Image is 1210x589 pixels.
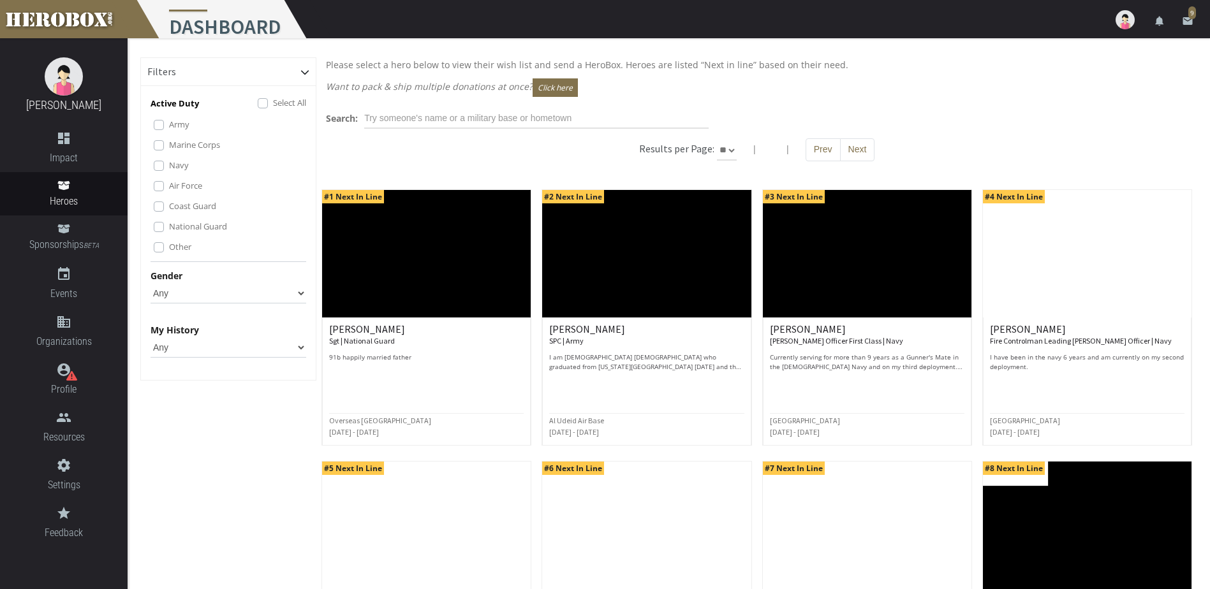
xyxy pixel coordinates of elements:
[169,117,189,131] label: Army
[542,190,604,203] span: #2 Next In Line
[549,427,599,437] small: [DATE] - [DATE]
[326,111,358,126] label: Search:
[329,324,524,346] h6: [PERSON_NAME]
[770,353,964,372] p: Currently serving for more than 9 years as a Gunner's Mate in the [DEMOGRAPHIC_DATA] Navy and on ...
[151,323,199,337] label: My History
[542,189,751,446] a: #2 Next In Line [PERSON_NAME] SPC | Army I am [DEMOGRAPHIC_DATA] [DEMOGRAPHIC_DATA] who graduated...
[542,462,604,475] span: #6 Next In Line
[983,462,1045,475] span: #8 Next In Line
[169,240,191,254] label: Other
[990,416,1060,425] small: [GEOGRAPHIC_DATA]
[322,190,384,203] span: #1 Next In Line
[326,57,1188,72] p: Please select a hero below to view their wish list and send a HeroBox. Heroes are listed “Next in...
[322,462,384,475] span: #5 Next In Line
[983,190,1045,203] span: #4 Next In Line
[990,324,1184,346] h6: [PERSON_NAME]
[151,96,199,111] p: Active Duty
[1182,15,1193,27] i: email
[752,143,757,155] span: |
[147,66,176,78] h6: Filters
[329,353,524,372] p: 91b happily married father
[770,324,964,346] h6: [PERSON_NAME]
[45,57,83,96] img: female.jpg
[549,336,584,345] small: SPC | Army
[639,142,714,155] h6: Results per Page:
[321,189,531,446] a: #1 Next In Line [PERSON_NAME] Sgt | National Guard 91b happily married father Overseas [GEOGRAPHI...
[1154,15,1165,27] i: notifications
[763,190,825,203] span: #3 Next In Line
[169,178,202,193] label: Air Force
[982,189,1192,446] a: #4 Next In Line [PERSON_NAME] Fire Controlman Leading [PERSON_NAME] Officer | Navy I have been in...
[329,416,431,425] small: Overseas [GEOGRAPHIC_DATA]
[770,336,903,345] small: [PERSON_NAME] Officer First Class | Navy
[169,199,216,213] label: Coast Guard
[549,416,604,425] small: Al Udeid Air Base
[785,143,790,155] span: |
[1188,6,1196,19] span: 9
[169,138,220,152] label: Marine Corps
[26,98,101,112] a: [PERSON_NAME]
[326,78,1188,97] p: Want to pack & ship multiple donations at once?
[169,219,227,233] label: National Guard
[169,158,189,172] label: Navy
[549,324,744,346] h6: [PERSON_NAME]
[990,427,1040,437] small: [DATE] - [DATE]
[763,462,825,475] span: #7 Next In Line
[329,336,395,345] small: Sgt | National Guard
[990,353,1184,372] p: I have been in the navy 6 years and am currently on my second deployment.
[84,242,99,250] small: BETA
[151,268,182,283] label: Gender
[533,78,578,97] button: Click here
[329,427,379,437] small: [DATE] - [DATE]
[770,427,820,437] small: [DATE] - [DATE]
[273,96,306,110] label: Select All
[762,189,972,446] a: #3 Next In Line [PERSON_NAME] [PERSON_NAME] Officer First Class | Navy Currently serving for more...
[1116,10,1135,29] img: user-image
[364,108,709,129] input: Try someone's name or a military base or hometown
[990,336,1172,345] small: Fire Controlman Leading [PERSON_NAME] Officer | Navy
[840,138,875,161] button: Next
[770,416,840,425] small: [GEOGRAPHIC_DATA]
[806,138,841,161] button: Prev
[549,353,744,372] p: I am [DEMOGRAPHIC_DATA] [DEMOGRAPHIC_DATA] who graduated from [US_STATE][GEOGRAPHIC_DATA] [DATE] ...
